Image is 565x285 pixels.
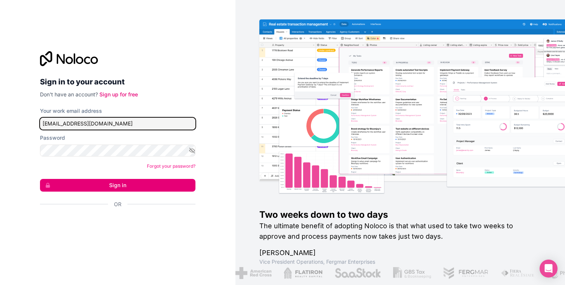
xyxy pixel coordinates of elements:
[40,91,98,97] span: Don't have an account?
[40,134,65,142] label: Password
[500,267,535,279] img: /assets/fiera-fwj2N5v4.png
[443,267,488,279] img: /assets/fergmar-CudnrXN5.png
[259,248,541,258] h1: [PERSON_NAME]
[40,179,195,192] button: Sign in
[147,163,195,169] a: Forgot your password?
[235,267,271,279] img: /assets/american-red-cross-BAupjrZR.png
[393,267,431,279] img: /assets/gbstax-C-GtDUiK.png
[40,75,195,89] h2: Sign in to your account
[259,258,541,266] h1: Vice President Operations , Fergmar Enterprises
[259,221,541,242] h2: The ultimate benefit of adopting Noloco is that what used to take two weeks to approve and proces...
[540,260,558,278] div: Open Intercom Messenger
[40,118,195,130] input: Email address
[114,201,121,208] span: Or
[334,267,381,279] img: /assets/saastock-C6Zbiodz.png
[40,107,102,115] label: Your work email address
[259,209,541,221] h1: Two weeks down to two days
[99,91,138,97] a: Sign up for free
[40,145,195,157] input: Password
[283,267,322,279] img: /assets/flatiron-C8eUkumj.png
[36,216,193,233] iframe: Schaltfläche „Über Google anmelden“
